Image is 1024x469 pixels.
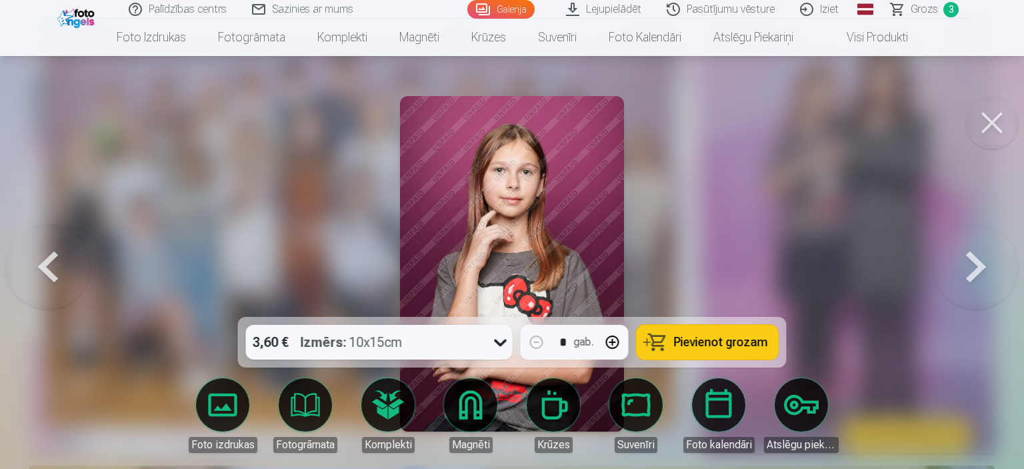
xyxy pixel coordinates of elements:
div: gab. [574,334,594,350]
a: Visi produkti [809,19,924,56]
div: 3,60 € [246,325,295,360]
a: Fotogrāmata [202,19,301,56]
strong: Izmērs : [301,333,347,352]
a: Suvenīri [599,378,673,453]
div: Komplekti [362,437,415,453]
span: Grozs [911,1,938,17]
a: Magnēti [433,378,508,453]
img: /fa1 [57,5,98,28]
span: 3 [943,2,959,17]
div: Magnēti [449,437,493,453]
a: Foto kalendāri [681,378,756,453]
div: Fotogrāmata [273,437,337,453]
a: Krūzes [516,378,591,453]
a: Atslēgu piekariņi [697,19,809,56]
a: Foto kalendāri [593,19,697,56]
a: Foto izdrukas [101,19,202,56]
a: Magnēti [383,19,455,56]
a: Komplekti [301,19,383,56]
div: Krūzes [535,437,573,453]
a: Atslēgu piekariņi [764,378,839,453]
a: Krūzes [455,19,522,56]
div: Suvenīri [615,437,657,453]
a: Foto izdrukas [185,378,260,453]
button: Pievienot grozam [637,325,779,360]
div: Foto izdrukas [189,437,257,453]
a: Komplekti [351,378,425,453]
a: Fotogrāmata [268,378,343,453]
a: Suvenīri [522,19,593,56]
div: Foto kalendāri [683,437,755,453]
div: Atslēgu piekariņi [764,437,839,453]
div: 10x15cm [301,325,403,360]
span: Pievienot grozam [674,336,768,348]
